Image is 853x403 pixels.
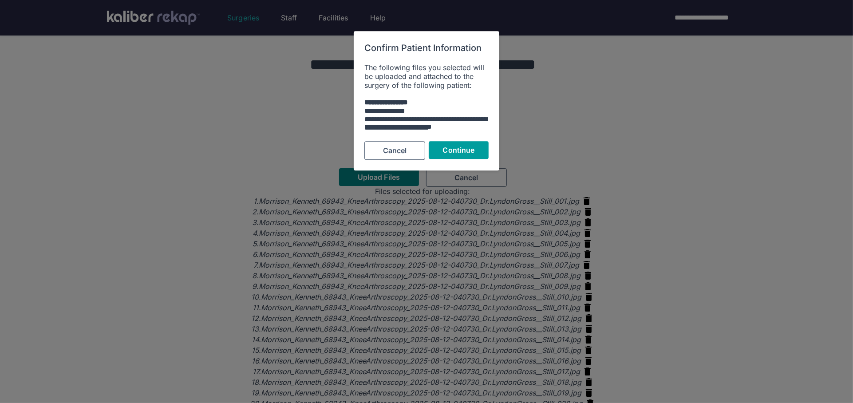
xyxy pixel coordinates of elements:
h6: Confirm Patient Information [364,42,489,54]
button: Continue [429,141,489,159]
span: Continue [443,146,475,154]
span: Cancel [383,146,407,155]
div: The following files you selected will be uploaded and attached to the surgery of the following pa... [364,63,489,90]
button: Cancel [364,141,425,160]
